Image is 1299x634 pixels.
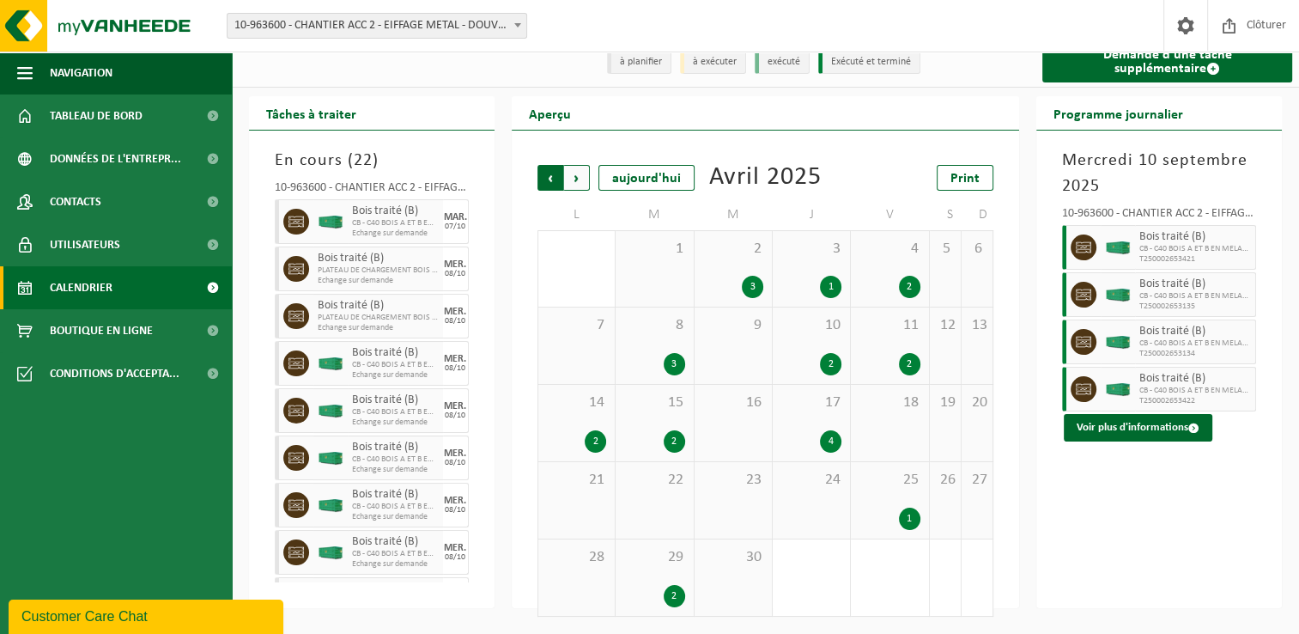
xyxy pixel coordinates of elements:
span: Tableau de bord [50,94,143,137]
span: 4 [859,240,920,259]
h2: Programme journalier [1036,96,1200,130]
div: MER. [444,543,466,553]
span: CB - C40 BOIS A ET B EN MELANGE RED2-2025-URWR002 [1139,244,1251,254]
div: 10-963600 - CHANTIER ACC 2 - EIFFAGE METAL - DOUVRIN [275,182,469,199]
span: 20 [970,393,984,412]
span: Bois traité (B) [352,346,439,360]
span: 8 [624,316,684,335]
img: HK-XC-40-GN-00 [1105,336,1131,349]
span: Bois traité (B) [352,393,439,407]
span: Echange sur demande [352,512,439,522]
img: HK-XC-40-GN-00 [318,405,343,418]
span: 22 [624,471,684,490]
span: CB - C40 BOIS A ET B EN MELANGE RED2-2025-URWR002 [1139,338,1251,349]
span: T250002653134 [1139,349,1251,359]
span: Echange sur demande [352,465,439,475]
div: MER. [444,307,466,317]
a: Demande d'une tâche supplémentaire [1042,41,1292,82]
span: Bois traité (B) [352,535,439,549]
span: 30 [703,548,763,567]
span: Bois traité (B) [1139,277,1251,291]
div: 08/10 [445,553,465,562]
div: 08/10 [445,506,465,515]
div: 1 [899,508,920,530]
span: PLATEAU DE CHARGEMENT BOIS A ET B EN MELG. RED2-2025-URWR002 [318,313,439,323]
span: CB - C40 BOIS A ET B EN MELANGE RED2-2025-URWR002 [352,549,439,559]
span: 24 [781,471,841,490]
img: HK-XC-40-GN-00 [318,452,343,465]
img: HK-XC-40-GN-00 [1105,241,1131,254]
span: 7 [547,316,606,335]
span: 17 [781,393,841,412]
span: Echange sur demande [352,229,439,239]
td: S [930,199,962,230]
span: Echange sur demande [352,418,439,428]
span: Données de l'entrepr... [50,137,181,180]
span: 19 [938,393,952,412]
span: 3 [781,240,841,259]
span: CB - C40 BOIS A ET B EN MELANGE RED2-2025-URWR002 [1139,291,1251,302]
span: Utilisateurs [50,223,120,266]
div: 08/10 [445,270,465,278]
span: T250002653135 [1139,302,1251,312]
h3: Mercredi 10 septembre 2025 [1062,148,1256,199]
span: Précédent [537,165,563,191]
div: 08/10 [445,459,465,467]
img: HK-XC-40-GN-00 [318,546,343,559]
span: Echange sur demande [352,370,439,381]
span: 15 [624,393,684,412]
span: 1 [624,240,684,259]
div: 2 [820,353,841,375]
div: aujourd'hui [598,165,695,191]
span: 18 [859,393,920,412]
span: Navigation [50,52,112,94]
td: D [962,199,993,230]
span: Echange sur demande [352,559,439,570]
span: 10 [781,316,841,335]
td: V [851,199,929,230]
span: 12 [938,316,952,335]
div: 07/10 [445,223,465,231]
span: CB - C40 BOIS A ET B EN MELANGE RED2-2025-URWR002 [352,360,439,370]
li: exécuté [755,51,810,74]
span: Bois traité (B) [318,252,439,265]
h3: En cours ( ) [275,148,469,174]
div: 08/10 [445,317,465,326]
span: Bois traité (B) [352,488,439,502]
span: Contacts [50,180,101,223]
li: à planifier [607,51,671,74]
div: MAR. [444,212,467,223]
span: Bois traité (B) [1139,372,1251,386]
div: 08/10 [445,364,465,373]
span: 11 [859,316,920,335]
h2: Tâches à traiter [249,96,373,130]
span: 27 [970,471,984,490]
img: HK-XC-40-GN-00 [318,499,343,512]
span: CB - C40 BOIS A ET B EN MELANGE RED2-2025-URWR002 [1139,386,1251,396]
button: Voir plus d'informations [1064,414,1212,442]
span: 9 [703,316,763,335]
span: Conditions d'accepta... [50,352,179,395]
span: CB - C40 BOIS A ET B EN MELANGE RED2-2025-URWR002 [352,502,439,512]
span: 21 [547,471,606,490]
div: 4 [820,430,841,453]
span: PLATEAU DE CHARGEMENT BOIS A ET B EN MELG. RED2-2025-URWR002 [318,265,439,276]
div: MER. [444,496,466,506]
td: J [773,199,851,230]
span: Bois traité (B) [1139,325,1251,338]
td: M [695,199,773,230]
span: CB - C40 BOIS A ET B EN MELANGE RED2-2025-URWR002 [352,454,439,465]
span: Bois traité (B) [1139,230,1251,244]
div: 2 [585,430,606,453]
iframe: chat widget [9,596,287,634]
span: 5 [938,240,952,259]
div: 10-963600 - CHANTIER ACC 2 - EIFFAGE METAL - DOUVRIN [1062,208,1256,225]
div: 08/10 [445,411,465,420]
div: 2 [899,353,920,375]
span: 10-963600 - CHANTIER ACC 2 - EIFFAGE METAL - DOUVRIN [228,14,526,38]
span: 2 [703,240,763,259]
li: Exécuté et terminé [818,51,920,74]
div: 3 [664,353,685,375]
a: Print [937,165,993,191]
